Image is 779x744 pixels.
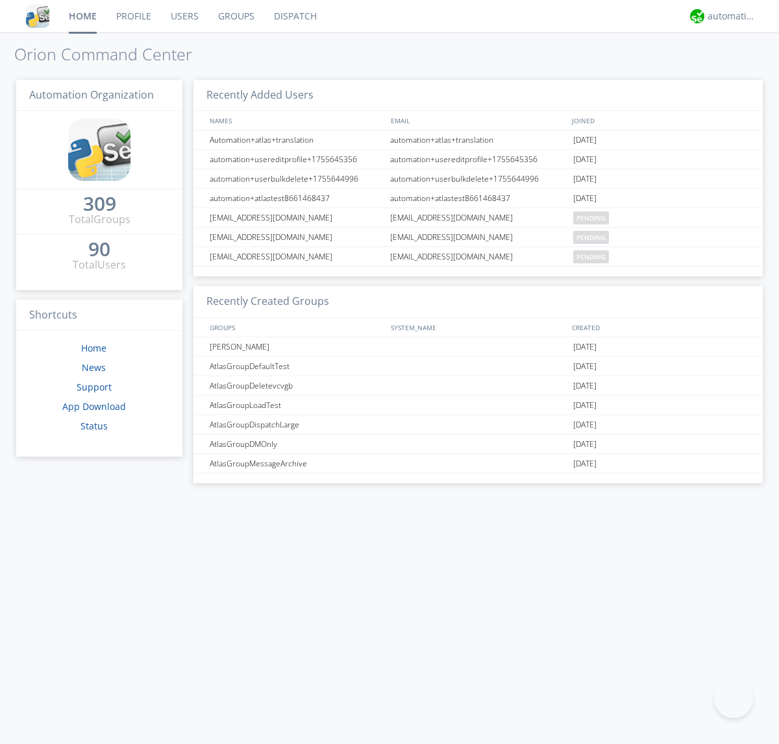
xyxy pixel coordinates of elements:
[387,247,570,266] div: [EMAIL_ADDRESS][DOMAIN_NAME]
[16,300,182,331] h3: Shortcuts
[193,169,763,189] a: automation+userbulkdelete+1755644996automation+userbulkdelete+1755644996[DATE]
[193,228,763,247] a: [EMAIL_ADDRESS][DOMAIN_NAME][EMAIL_ADDRESS][DOMAIN_NAME]pending
[81,342,106,354] a: Home
[193,189,763,208] a: automation+atlastest8661468437automation+atlastest8661468437[DATE]
[193,208,763,228] a: [EMAIL_ADDRESS][DOMAIN_NAME][EMAIL_ADDRESS][DOMAIN_NAME]pending
[573,231,609,244] span: pending
[193,286,763,318] h3: Recently Created Groups
[206,247,386,266] div: [EMAIL_ADDRESS][DOMAIN_NAME]
[193,454,763,474] a: AtlasGroupMessageArchive[DATE]
[573,435,597,454] span: [DATE]
[193,337,763,357] a: [PERSON_NAME][DATE]
[387,130,570,149] div: automation+atlas+translation
[206,435,386,453] div: AtlasGroupDMOnly
[206,415,386,434] div: AtlasGroupDispatchLarge
[569,318,750,337] div: CREATED
[569,111,750,130] div: JOINED
[193,150,763,169] a: automation+usereditprofile+1755645356automation+usereditprofile+1755645356[DATE]
[206,318,384,337] div: GROUPS
[573,130,597,150] span: [DATE]
[193,247,763,267] a: [EMAIL_ADDRESS][DOMAIN_NAME][EMAIL_ADDRESS][DOMAIN_NAME]pending
[88,243,110,258] a: 90
[206,111,384,130] div: NAMES
[573,454,597,474] span: [DATE]
[29,88,154,102] span: Automation Organization
[206,130,386,149] div: Automation+atlas+translation
[83,197,116,210] div: 309
[206,396,386,414] div: AtlasGroupLoadTest
[573,415,597,435] span: [DATE]
[388,318,569,337] div: SYSTEM_NAME
[77,381,112,393] a: Support
[193,357,763,376] a: AtlasGroupDefaultTest[DATE]
[193,376,763,396] a: AtlasGroupDeletevcvgb[DATE]
[193,130,763,150] a: Automation+atlas+translationautomation+atlas+translation[DATE]
[82,361,106,374] a: News
[206,376,386,395] div: AtlasGroupDeletevcvgb
[714,679,753,718] iframe: Toggle Customer Support
[387,208,570,227] div: [EMAIL_ADDRESS][DOMAIN_NAME]
[573,169,597,189] span: [DATE]
[62,400,126,413] a: App Download
[26,5,49,28] img: cddb5a64eb264b2086981ab96f4c1ba7
[573,189,597,208] span: [DATE]
[206,169,386,188] div: automation+userbulkdelete+1755644996
[88,243,110,256] div: 90
[387,189,570,208] div: automation+atlastest8661468437
[573,376,597,396] span: [DATE]
[573,150,597,169] span: [DATE]
[206,357,386,376] div: AtlasGroupDefaultTest
[206,150,386,169] div: automation+usereditprofile+1755645356
[387,169,570,188] div: automation+userbulkdelete+1755644996
[573,357,597,376] span: [DATE]
[573,396,597,415] span: [DATE]
[206,208,386,227] div: [EMAIL_ADDRESS][DOMAIN_NAME]
[193,396,763,415] a: AtlasGroupLoadTest[DATE]
[193,435,763,454] a: AtlasGroupDMOnly[DATE]
[690,9,704,23] img: d2d01cd9b4174d08988066c6d424eccd
[193,80,763,112] h3: Recently Added Users
[708,10,756,23] div: automation+atlas
[573,337,597,357] span: [DATE]
[206,454,386,473] div: AtlasGroupMessageArchive
[387,150,570,169] div: automation+usereditprofile+1755645356
[206,228,386,246] div: [EMAIL_ADDRESS][DOMAIN_NAME]
[573,211,609,224] span: pending
[69,212,130,227] div: Total Groups
[573,250,609,263] span: pending
[73,258,126,272] div: Total Users
[83,197,116,212] a: 309
[206,189,386,208] div: automation+atlastest8661468437
[193,415,763,435] a: AtlasGroupDispatchLarge[DATE]
[206,337,386,356] div: [PERSON_NAME]
[388,111,569,130] div: EMAIL
[80,420,108,432] a: Status
[387,228,570,246] div: [EMAIL_ADDRESS][DOMAIN_NAME]
[68,119,130,181] img: cddb5a64eb264b2086981ab96f4c1ba7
